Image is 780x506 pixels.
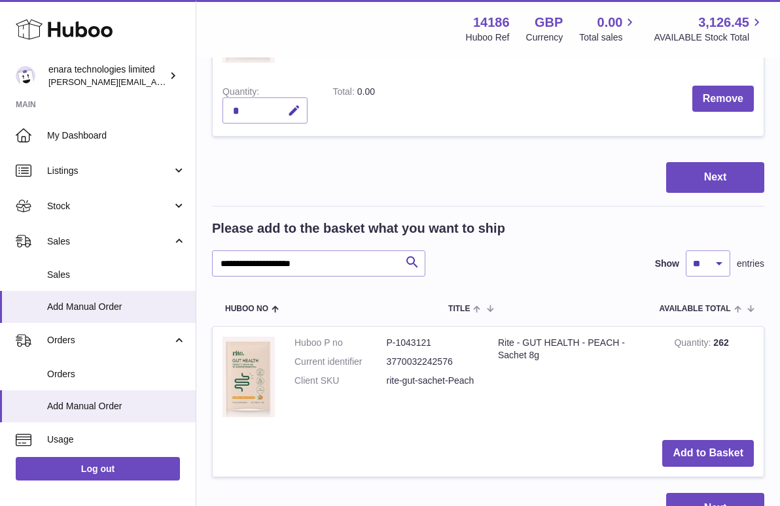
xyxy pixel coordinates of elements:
span: Sales [47,269,186,281]
a: Log out [16,457,180,481]
span: Orders [47,334,172,346]
strong: GBP [535,14,563,31]
span: Stock [47,200,172,212]
button: Remove [692,86,754,112]
h2: Please add to the basket what you want to ship [212,220,505,237]
span: 0.00 [357,86,375,97]
dd: rite-gut-sachet-Peach [387,375,479,387]
div: Huboo Ref [466,31,510,44]
span: Add Manual Order [47,301,186,313]
button: Add to Basket [662,440,754,467]
span: Usage [47,433,186,446]
span: Add Manual Order [47,400,186,413]
span: Total sales [579,31,637,44]
img: Rite - GUT HEALTH - PEACH - Sachet 8g [222,337,275,417]
span: AVAILABLE Stock Total [654,31,764,44]
span: Listings [47,165,172,177]
span: Sales [47,235,172,248]
dt: Client SKU [294,375,387,387]
dt: Huboo P no [294,337,387,349]
dt: Current identifier [294,356,387,368]
span: Title [448,305,470,313]
label: Show [655,258,679,270]
td: Rite - GUT HEALTH - PEACH - Sachet 8g [488,327,664,430]
label: Quantity [222,86,259,100]
strong: 14186 [473,14,510,31]
label: Total [332,86,357,100]
span: 3,126.45 [698,14,749,31]
span: Orders [47,368,186,380]
button: Next [666,162,764,193]
a: 3,126.45 AVAILABLE Stock Total [654,14,764,44]
span: My Dashboard [47,129,186,142]
dd: P-1043121 [387,337,479,349]
div: Currency [526,31,563,44]
dd: 3770032242576 [387,356,479,368]
span: AVAILABLE Total [660,305,731,313]
img: Dee@enara.co [16,66,35,86]
span: [PERSON_NAME][EMAIL_ADDRESS][DOMAIN_NAME] [48,76,262,87]
span: 0.00 [597,14,623,31]
a: 0.00 Total sales [579,14,637,44]
strong: Quantity [674,337,713,351]
div: enara technologies limited [48,63,166,88]
span: Huboo no [225,305,268,313]
td: 262 [664,327,764,430]
span: entries [737,258,764,270]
